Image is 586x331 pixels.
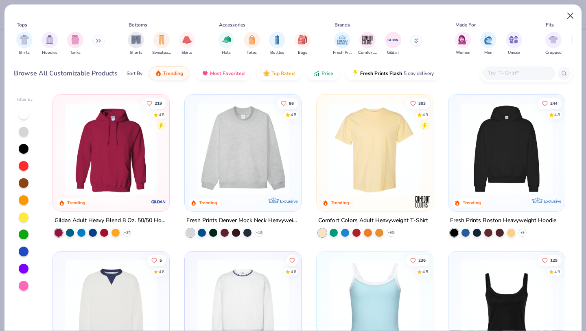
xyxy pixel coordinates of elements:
[256,230,262,235] span: + 10
[538,254,562,266] button: Like
[450,216,556,226] div: Fresh Prints Boston Heavyweight Hoodie
[358,50,377,56] span: Comfort Colors
[160,258,162,262] span: 5
[456,50,470,56] span: Women
[387,34,399,46] img: Gildan Image
[247,35,256,44] img: Totes Image
[455,21,476,29] div: Made For
[307,66,339,80] button: Price
[17,97,33,103] div: Filter By
[196,66,251,80] button: Most Favorited
[458,35,468,44] img: Women Image
[550,101,558,105] span: 244
[549,35,558,44] img: Cropped Image
[333,32,352,56] button: filter button
[67,32,83,56] div: filter for Tanks
[45,35,54,44] img: Hoodies Image
[155,70,162,77] img: trending.gif
[385,32,401,56] button: filter button
[42,32,58,56] button: filter button
[333,32,352,56] div: filter for Fresh Prints
[418,258,426,262] span: 236
[358,32,377,56] button: filter button
[554,112,560,118] div: 4.8
[269,32,285,56] div: filter for Bottles
[273,35,282,44] img: Bottles Image
[406,254,430,266] button: Like
[508,50,520,56] span: Unisex
[257,66,301,80] button: Top Rated
[336,34,348,46] img: Fresh Prints Image
[202,70,208,77] img: most_fav.gif
[484,35,493,44] img: Men Image
[179,32,195,56] button: filter button
[422,112,428,118] div: 4.9
[222,35,231,44] img: Hats Image
[131,35,141,44] img: Shorts Image
[455,32,471,56] button: filter button
[61,103,161,195] img: 01756b78-01f6-4cc6-8d8a-3c30c1a0c8ac
[361,34,374,46] img: Comfort Colors Image
[333,50,352,56] span: Fresh Prints
[219,21,245,29] div: Accessories
[218,32,234,56] div: filter for Hats
[506,32,522,56] div: filter for Unisex
[270,50,284,56] span: Bottles
[321,70,333,77] span: Price
[291,112,296,118] div: 4.8
[325,103,425,195] img: 029b8af0-80e6-406f-9fdc-fdf898547912
[152,50,171,56] span: Sweatpants
[163,70,183,77] span: Trending
[127,70,142,77] div: Sort By
[159,269,165,275] div: 4.6
[152,32,171,56] button: filter button
[509,35,518,44] img: Unisex Image
[193,103,293,195] img: f5d85501-0dbb-4ee4-b115-c08fa3845d83
[545,50,562,56] span: Cropped
[55,216,168,226] div: Gildan Adult Heavy Blend 8 Oz. 50/50 Hooded Sweatshirt
[358,32,377,56] div: filter for Comfort Colors
[148,254,166,266] button: Like
[418,101,426,105] span: 303
[554,269,560,275] div: 4.9
[538,97,562,109] button: Like
[159,112,165,118] div: 4.8
[149,66,189,80] button: Trending
[387,230,394,235] span: + 60
[244,32,260,56] div: filter for Totes
[263,70,270,77] img: TopRated.gif
[318,216,428,226] div: Comfort Colors Adult Heavyweight T-Shirt
[17,21,27,29] div: Tops
[155,101,162,105] span: 219
[14,68,118,78] div: Browse All Customizable Products
[42,50,57,56] span: Hoodies
[210,70,245,77] span: Most Favorited
[293,103,393,195] img: a90f7c54-8796-4cb2-9d6e-4e9644cfe0fe
[545,32,562,56] div: filter for Cropped
[298,50,307,56] span: Bags
[151,194,167,210] img: Gildan logo
[543,199,561,204] span: Exclusive
[130,50,142,56] span: Shorts
[42,32,58,56] div: filter for Hoodies
[70,50,81,56] span: Tanks
[406,97,430,109] button: Like
[157,35,166,44] img: Sweatpants Image
[550,258,558,262] span: 129
[244,32,260,56] button: filter button
[181,50,192,56] span: Skirts
[484,50,492,56] span: Men
[143,97,166,109] button: Like
[291,269,296,275] div: 4.6
[277,97,298,109] button: Like
[247,50,257,56] span: Totes
[457,103,557,195] img: 91acfc32-fd48-4d6b-bdad-a4c1a30ac3fc
[414,194,431,210] img: Comfort Colors logo
[346,66,440,80] button: Fresh Prints Flash5 day delivery
[271,70,295,77] span: Top Rated
[20,35,29,44] img: Shirts Image
[128,32,144,56] div: filter for Shorts
[218,32,234,56] button: filter button
[222,50,231,56] span: Hats
[545,32,562,56] button: filter button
